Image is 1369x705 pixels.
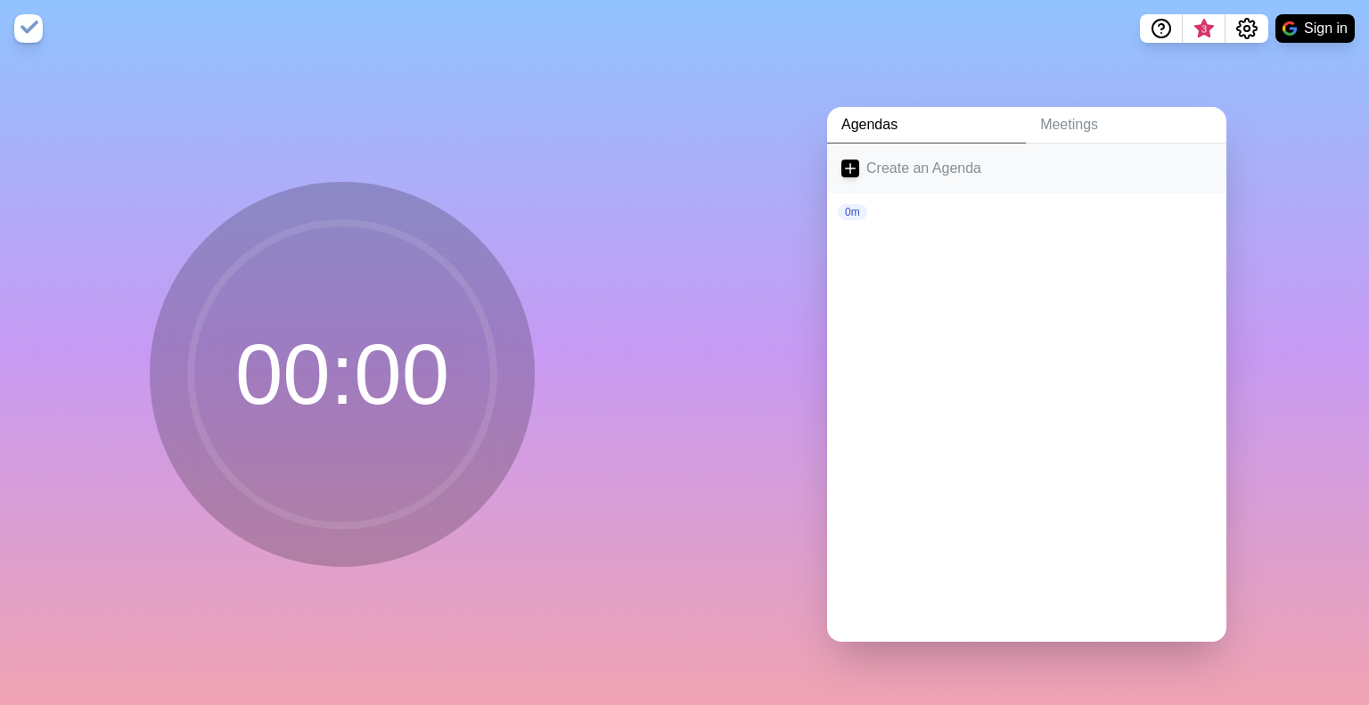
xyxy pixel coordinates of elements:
[827,107,1026,143] a: Agendas
[1226,14,1268,43] button: Settings
[1275,14,1355,43] button: Sign in
[1197,22,1211,37] span: 3
[838,204,867,220] p: 0m
[1140,14,1183,43] button: Help
[827,143,1226,193] a: Create an Agenda
[14,14,43,43] img: timeblocks logo
[1283,21,1297,36] img: google logo
[1026,107,1226,143] a: Meetings
[1183,14,1226,43] button: What’s new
